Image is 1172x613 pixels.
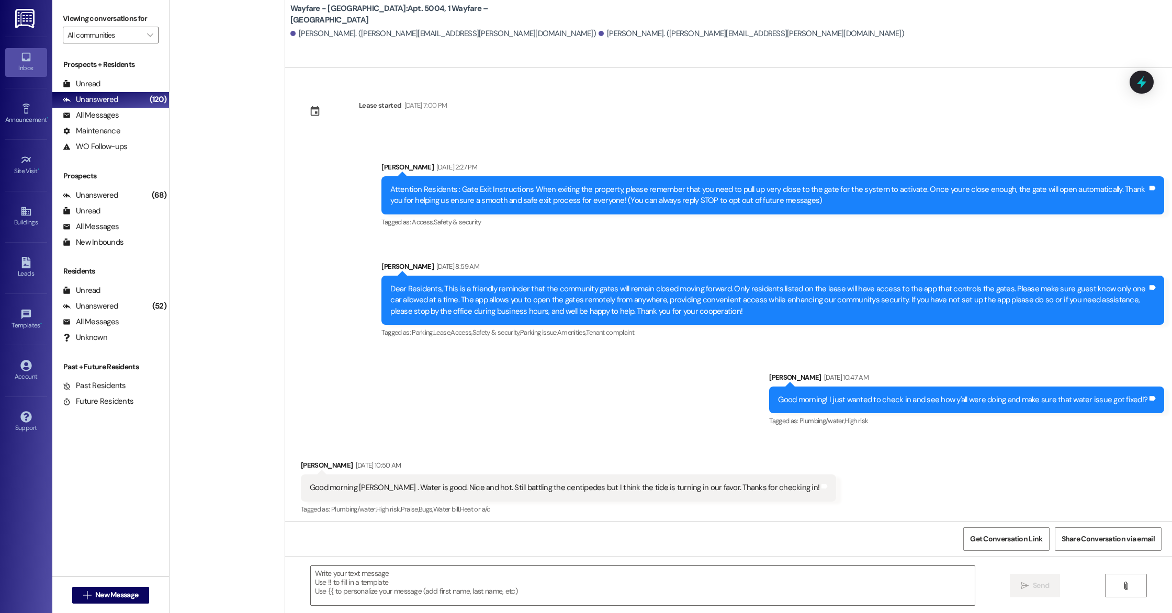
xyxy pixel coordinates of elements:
span: Water bill , [433,505,460,514]
div: (68) [149,187,169,203]
a: Site Visit • [5,151,47,179]
div: [PERSON_NAME]. ([PERSON_NAME][EMAIL_ADDRESS][PERSON_NAME][DOMAIN_NAME]) [290,28,596,39]
button: Get Conversation Link [963,527,1049,551]
i:  [147,31,153,39]
div: Tagged as: [769,413,1164,428]
div: WO Follow-ups [63,141,127,152]
a: Buildings [5,202,47,231]
div: [PERSON_NAME] [381,261,1164,276]
span: New Message [95,589,138,600]
span: Praise , [401,505,419,514]
div: Prospects [52,171,169,181]
div: Future Residents [63,396,133,407]
label: Viewing conversations for [63,10,159,27]
span: Tenant complaint [586,328,634,337]
div: [DATE] 8:59 AM [434,261,479,272]
div: Unknown [63,332,107,343]
div: [PERSON_NAME]. ([PERSON_NAME][EMAIL_ADDRESS][PERSON_NAME][DOMAIN_NAME]) [599,28,904,39]
a: Inbox [5,48,47,76]
div: (120) [147,92,169,108]
div: Unread [63,206,100,217]
div: Past + Future Residents [52,361,169,372]
div: Unread [63,285,100,296]
span: Plumbing/water , [331,505,376,514]
span: Share Conversation via email [1062,533,1155,544]
div: Tagged as: [301,502,836,517]
div: New Inbounds [63,237,123,248]
span: • [38,166,39,173]
span: Bugs , [419,505,433,514]
img: ResiDesk Logo [15,9,37,28]
a: Templates • [5,305,47,334]
a: Support [5,408,47,436]
div: [DATE] 10:50 AM [353,460,401,471]
span: Send [1033,580,1049,591]
div: Residents [52,266,169,277]
div: Unread [63,78,100,89]
div: Tagged as: [381,325,1164,340]
i:  [83,591,91,599]
div: Good morning [PERSON_NAME] . Water is good. Nice and hot. Still battling the centipedes but I thi... [310,482,819,493]
span: Access , [450,328,472,337]
span: Heat or a/c [460,505,490,514]
button: Send [1010,574,1061,597]
div: Dear Residents, This is a friendly reminder that the community gates will remain closed moving fo... [390,283,1147,317]
a: Leads [5,254,47,282]
div: Unanswered [63,94,118,105]
div: All Messages [63,110,119,121]
input: All communities [67,27,142,43]
span: Parking issue , [520,328,557,337]
span: Safety & security [434,218,481,226]
i:  [1122,582,1130,590]
div: [PERSON_NAME] [301,460,836,474]
span: Access , [412,218,433,226]
span: High risk , [376,505,401,514]
div: [PERSON_NAME] [381,162,1164,176]
div: All Messages [63,316,119,327]
div: All Messages [63,221,119,232]
span: Parking , [412,328,433,337]
div: [DATE] 2:27 PM [434,162,477,173]
div: Attention Residents : Gate Exit Instructions When exiting the property, please remember that you ... [390,184,1147,207]
div: [DATE] 10:47 AM [821,372,869,383]
div: Maintenance [63,126,120,137]
span: High risk [844,416,868,425]
div: Lease started [359,100,402,111]
div: (52) [150,298,169,314]
div: Tagged as: [381,214,1164,230]
i:  [1021,582,1029,590]
div: [DATE] 7:00 PM [402,100,447,111]
b: Wayfare - [GEOGRAPHIC_DATA]: Apt. 5004, 1 Wayfare – [GEOGRAPHIC_DATA] [290,3,500,26]
span: • [47,115,48,122]
div: Good morning! I just wanted to check in and see how y'all were doing and make sure that water iss... [778,394,1147,405]
button: New Message [72,587,150,604]
span: Get Conversation Link [970,533,1042,544]
span: Plumbing/water , [799,416,844,425]
span: Safety & security , [472,328,520,337]
span: Amenities , [557,328,587,337]
a: Account [5,357,47,385]
span: • [40,320,42,327]
div: Unanswered [63,190,118,201]
span: Lease , [433,328,450,337]
div: [PERSON_NAME] [769,372,1164,387]
div: Prospects + Residents [52,59,169,70]
button: Share Conversation via email [1055,527,1162,551]
div: Past Residents [63,380,126,391]
div: Unanswered [63,301,118,312]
